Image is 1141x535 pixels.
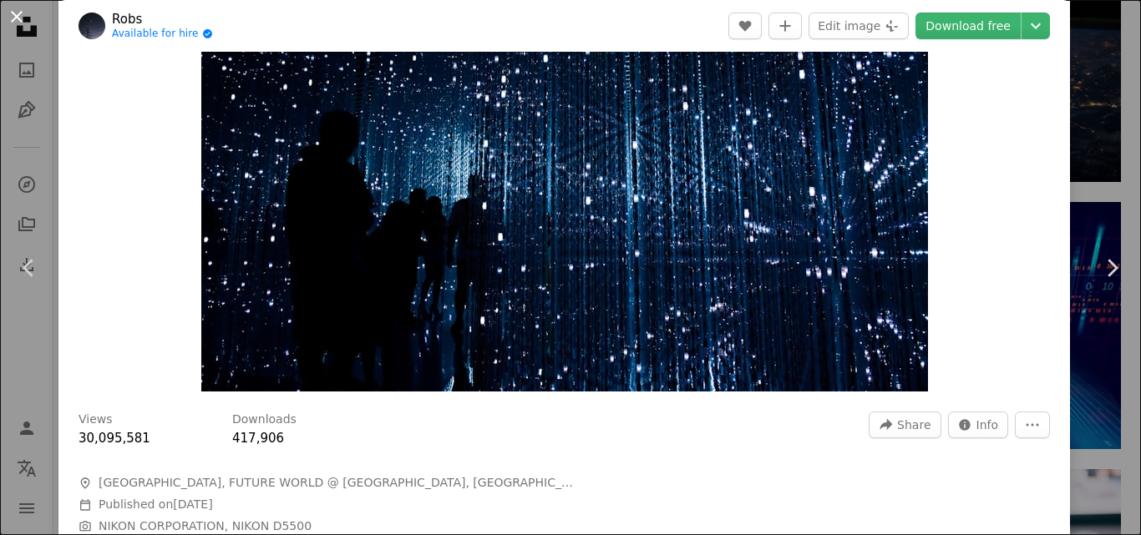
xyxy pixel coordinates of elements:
[79,411,113,428] h3: Views
[1022,13,1050,39] button: Choose download size
[768,13,802,39] button: Add to Collection
[897,412,931,437] span: Share
[112,28,213,41] a: Available for hire
[948,411,1009,438] button: Stats about this image
[99,497,213,511] span: Published on
[79,431,150,446] span: 30,095,581
[232,411,297,428] h3: Downloads
[976,412,999,437] span: Info
[869,411,941,438] button: Share this image
[79,13,105,39] img: Go to Robs's profile
[809,13,909,39] button: Edit image
[112,11,213,28] a: Robs
[99,475,580,492] span: [GEOGRAPHIC_DATA], FUTURE WORLD @ [GEOGRAPHIC_DATA], [GEOGRAPHIC_DATA]
[232,431,284,446] span: 417,906
[728,13,762,39] button: Like
[1015,411,1050,438] button: More Actions
[173,497,212,511] time: September 20, 2019 at 10:07:45 AM GMT+6
[915,13,1021,39] a: Download free
[99,518,312,535] button: NIKON CORPORATION, NIKON D5500
[1083,188,1141,348] a: Next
